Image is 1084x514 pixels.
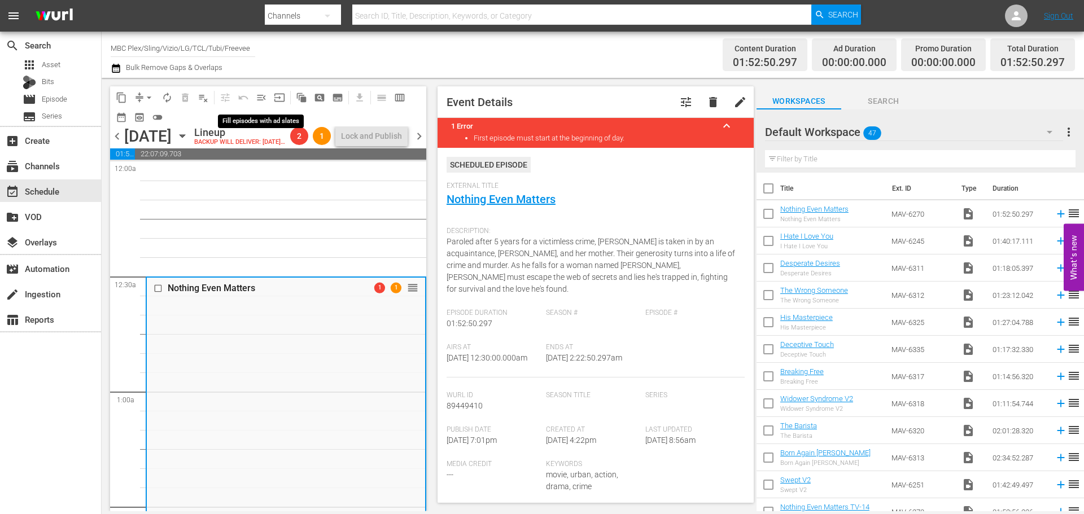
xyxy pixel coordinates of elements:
[135,148,426,160] span: 22:07:09.703
[116,112,127,123] span: date_range_outlined
[1055,262,1067,274] svg: Add to Schedule
[822,41,886,56] div: Ad Duration
[961,451,975,464] span: Video
[198,92,209,103] span: playlist_remove_outlined
[911,41,976,56] div: Promo Duration
[780,205,849,213] a: Nothing Even Matters
[110,129,124,143] span: chevron_left
[148,108,167,126] span: 24 hours Lineup View is OFF
[194,89,212,107] span: Clear Lineup
[1055,208,1067,220] svg: Add to Schedule
[780,459,871,467] div: Born Again [PERSON_NAME]
[645,425,739,434] span: Last Updated
[887,309,957,336] td: MAV-6325
[6,210,19,224] span: VOD
[988,227,1050,254] td: 01:40:17.111
[841,94,926,108] span: Search
[1067,342,1081,355] span: reorder
[1044,11,1073,20] a: Sign Out
[369,86,391,108] span: Day Calendar View
[546,470,618,491] span: movie, urban, action, drama, crime
[194,139,286,146] div: BACKUP WILL DELIVER: [DATE] 4a (local)
[407,282,418,293] button: reorder
[270,89,289,107] span: Update Metadata from Key Asset
[134,112,145,123] span: preview_outlined
[23,76,36,89] div: Bits
[679,95,693,109] span: Customize Event
[887,227,957,254] td: MAV-6245
[391,89,409,107] span: Week Calendar View
[290,131,308,140] span: 2
[988,282,1050,309] td: 01:23:12.042
[780,313,833,322] a: His Masterpiece
[1000,56,1065,69] span: 01:52:50.297
[887,390,957,417] td: MAV-6318
[780,340,834,349] a: Deceptive Touch
[911,56,976,69] span: 00:00:00.000
[988,471,1050,498] td: 01:42:49.497
[394,92,405,103] span: calendar_view_week_outlined
[828,5,858,25] span: Search
[780,378,824,385] div: Breaking Free
[780,351,834,358] div: Deceptive Touch
[1062,125,1076,139] span: more_vert
[6,160,19,173] span: Channels
[887,336,957,363] td: MAV-6335
[780,503,869,511] a: Nothing Even Matters TV-14
[447,95,513,109] span: Event Details
[780,486,811,494] div: Swept V2
[645,309,739,318] span: Episode #
[6,39,19,52] span: Search
[887,417,957,444] td: MAV-6320
[1055,316,1067,328] svg: Add to Schedule
[42,111,62,122] span: Series
[194,126,286,139] div: Lineup
[546,460,640,469] span: Keywords
[112,108,130,126] span: Month Calendar View
[116,92,127,103] span: content_copy
[451,122,713,130] title: 1 Error
[780,259,840,267] a: Desperate Desires
[341,126,402,146] div: Lock and Publish
[412,129,426,143] span: chevron_right
[780,286,848,295] a: The Wrong Someone
[546,353,622,362] span: [DATE] 2:22:50.297am
[347,86,369,108] span: Download as CSV
[887,363,957,390] td: MAV-6317
[391,283,401,293] span: 1
[546,309,640,318] span: Season #
[822,56,886,69] span: 00:00:00.000
[447,192,556,206] a: Nothing Even Matters
[212,86,234,108] span: Customize Events
[780,476,811,484] a: Swept V2
[143,92,155,103] span: arrow_drop_down
[447,353,527,362] span: [DATE] 12:30:00.000am
[780,421,817,430] a: The Barista
[780,216,849,223] div: Nothing Even Matters
[546,343,640,352] span: Ends At
[447,425,540,434] span: Publish Date
[6,185,19,199] span: Schedule
[1067,423,1081,437] span: reorder
[112,89,130,107] span: Copy Lineup
[780,324,833,331] div: His Masterpiece
[1062,118,1076,146] button: more_vert
[6,236,19,249] span: Overlays
[887,444,957,471] td: MAV-6313
[374,283,385,293] span: 1
[130,108,148,126] span: View Backup
[124,127,172,146] div: [DATE]
[152,112,163,123] span: toggle_off
[124,63,222,72] span: Bulk Remove Gaps & Overlaps
[780,270,840,277] div: Desperate Desires
[961,315,975,329] span: Video
[447,391,540,400] span: Wurl Id
[447,309,540,318] span: Episode Duration
[780,232,833,240] a: I Hate I Love You
[780,432,817,440] div: The Barista
[447,319,492,328] span: 01:52:50.297
[335,126,408,146] button: Lock and Publish
[6,288,19,301] span: Ingestion
[234,89,252,107] span: Revert to Primary Episode
[988,200,1050,227] td: 01:52:50.297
